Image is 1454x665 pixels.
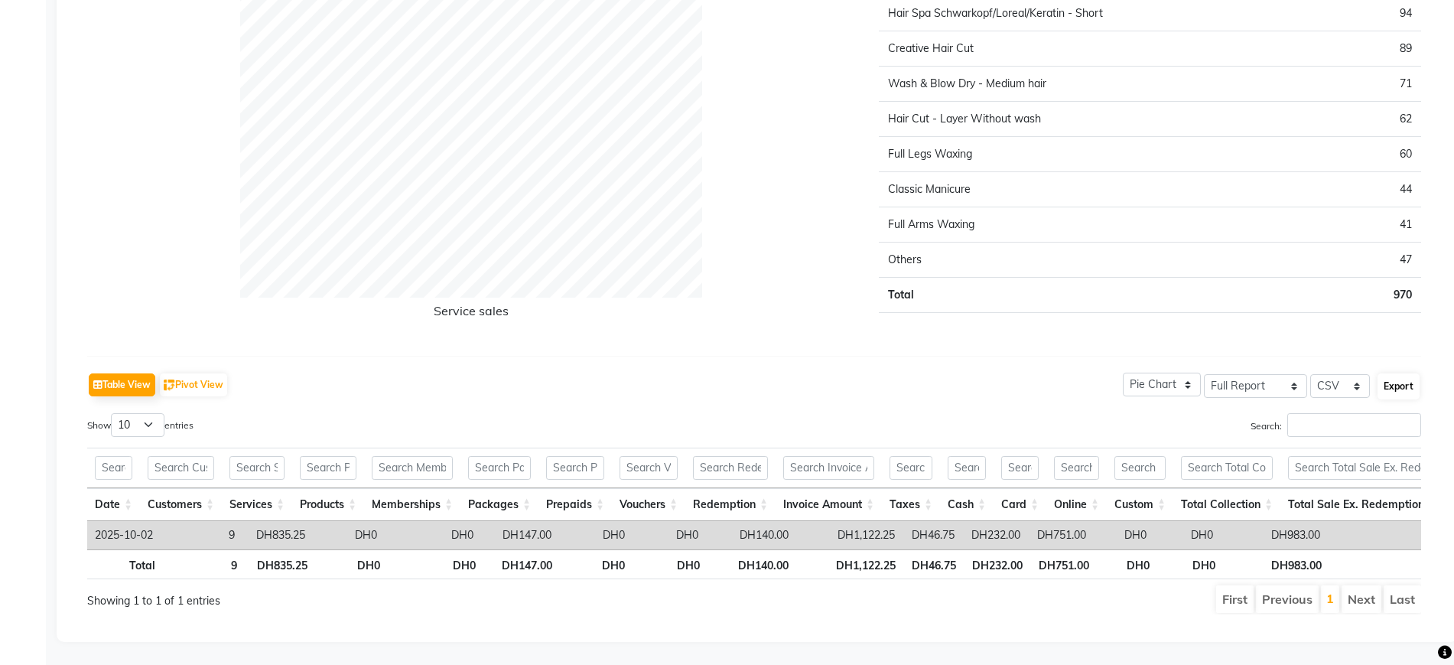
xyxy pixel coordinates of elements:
[796,549,903,579] th: DH1,122.25
[633,521,706,549] td: DH0
[1326,591,1334,606] a: 1
[1054,456,1099,480] input: Search Online
[385,521,481,549] td: DH0
[962,521,1028,549] td: DH232.00
[468,456,531,480] input: Search Packages
[481,521,559,549] td: DH147.00
[89,373,155,396] button: Table View
[633,549,707,579] th: DH0
[879,243,1277,278] td: Others
[1251,413,1421,437] label: Search:
[879,207,1277,243] td: Full Arms Waxing
[879,172,1277,207] td: Classic Manicure
[1173,488,1280,521] th: Total Collection: activate to sort column ascending
[1287,413,1421,437] input: Search:
[1001,456,1039,480] input: Search Card
[685,488,776,521] th: Redemption: activate to sort column ascending
[315,549,388,579] th: DH0
[1181,456,1273,480] input: Search Total Collection
[300,456,356,480] input: Search Products
[1277,137,1421,172] td: 60
[87,584,629,609] div: Showing 1 to 1 of 1 entries
[546,456,604,480] input: Search Prepaids
[372,456,453,480] input: Search Memberships
[1277,278,1421,313] td: 970
[1288,456,1436,480] input: Search Total Sale Ex. Redemption
[222,488,292,521] th: Services: activate to sort column ascending
[160,373,227,396] button: Pivot View
[161,521,242,549] td: 9
[1277,102,1421,137] td: 62
[693,456,768,480] input: Search Redemption
[364,488,460,521] th: Memberships: activate to sort column ascending
[882,488,940,521] th: Taxes: activate to sort column ascending
[1277,243,1421,278] td: 47
[1157,549,1224,579] th: DH0
[1221,521,1328,549] td: DH983.00
[879,102,1277,137] td: Hair Cut - Layer Without wash
[903,521,962,549] td: DH46.75
[948,456,986,480] input: Search Cash
[964,549,1030,579] th: DH232.00
[313,521,385,549] td: DH0
[87,413,194,437] label: Show entries
[559,521,633,549] td: DH0
[242,521,313,549] td: DH835.25
[1030,549,1097,579] th: DH751.00
[890,456,932,480] input: Search Taxes
[245,549,315,579] th: DH835.25
[1097,549,1157,579] th: DH0
[148,456,214,480] input: Search Customers
[87,549,163,579] th: Total
[1277,31,1421,67] td: 89
[1154,521,1221,549] td: DH0
[1114,456,1166,480] input: Search Custom
[706,521,796,549] td: DH140.00
[87,488,140,521] th: Date: activate to sort column ascending
[164,380,175,391] img: pivot.png
[388,549,483,579] th: DH0
[707,549,797,579] th: DH140.00
[783,456,874,480] input: Search Invoice Amount
[1277,67,1421,102] td: 71
[612,488,685,521] th: Vouchers: activate to sort column ascending
[903,549,964,579] th: DH46.75
[1223,549,1329,579] th: DH983.00
[460,488,538,521] th: Packages: activate to sort column ascending
[1378,373,1420,399] button: Export
[87,521,161,549] td: 2025-10-02
[796,521,903,549] td: DH1,122.25
[538,488,612,521] th: Prepaids: activate to sort column ascending
[1094,521,1154,549] td: DH0
[776,488,882,521] th: Invoice Amount: activate to sort column ascending
[434,304,509,324] h6: Service sales
[940,488,994,521] th: Cash: activate to sort column ascending
[1280,488,1444,521] th: Total Sale Ex. Redemption: activate to sort column ascending
[163,549,245,579] th: 9
[111,413,164,437] select: Showentries
[1028,521,1094,549] td: DH751.00
[560,549,633,579] th: DH0
[1277,207,1421,243] td: 41
[879,67,1277,102] td: Wash & Blow Dry - Medium hair
[1277,172,1421,207] td: 44
[1107,488,1173,521] th: Custom: activate to sort column ascending
[95,456,132,480] input: Search Date
[140,488,222,521] th: Customers: activate to sort column ascending
[620,456,678,480] input: Search Vouchers
[229,456,285,480] input: Search Services
[879,137,1277,172] td: Full Legs Waxing
[879,278,1277,313] td: Total
[1046,488,1107,521] th: Online: activate to sort column ascending
[483,549,561,579] th: DH147.00
[994,488,1046,521] th: Card: activate to sort column ascending
[879,31,1277,67] td: Creative Hair Cut
[292,488,364,521] th: Products: activate to sort column ascending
